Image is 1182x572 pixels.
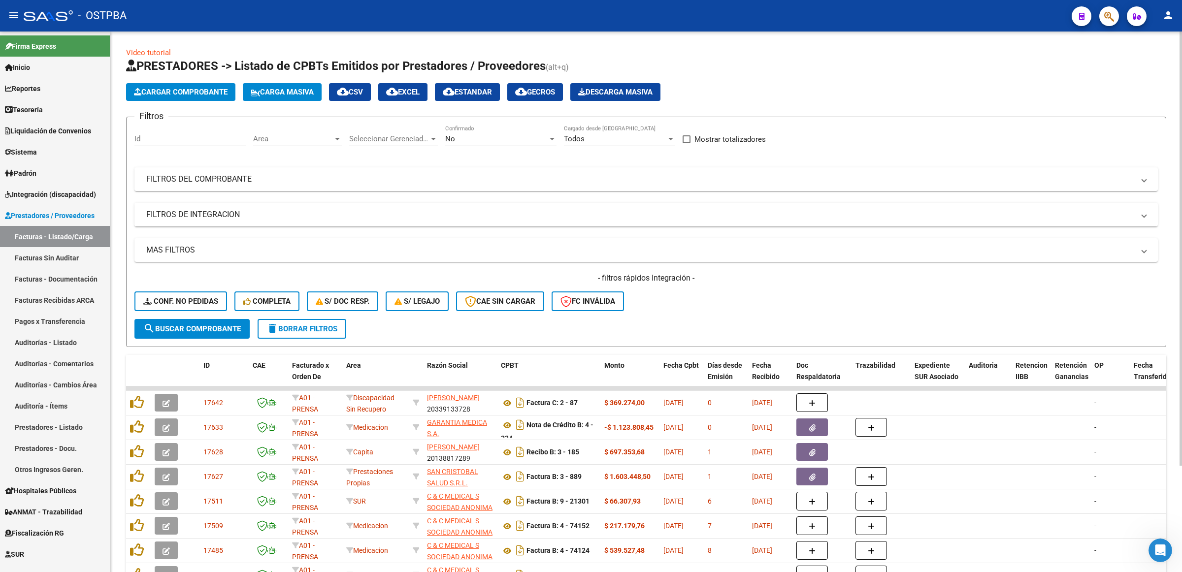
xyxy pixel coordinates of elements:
div: 20339133728 [427,392,493,413]
datatable-header-cell: Auditoria [965,355,1012,398]
span: Reportes [5,83,40,94]
mat-icon: cloud_download [386,86,398,97]
span: Seleccionar Gerenciador [349,134,429,143]
span: No [445,134,455,143]
span: - [1094,448,1096,456]
mat-icon: menu [8,9,20,21]
span: Retención Ganancias [1055,361,1088,381]
span: Expediente SUR Asociado [915,361,958,381]
span: Capita [346,448,373,456]
span: Facturado x Orden De [292,361,329,381]
i: Descargar documento [514,417,526,433]
span: Gecros [515,88,555,96]
datatable-header-cell: CAE [249,355,288,398]
span: ID [203,361,210,369]
strong: $ 697.353,68 [604,448,645,456]
datatable-header-cell: Facturado x Orden De [288,355,342,398]
mat-icon: cloud_download [443,86,455,97]
span: Estandar [443,88,492,96]
button: CAE SIN CARGAR [456,291,544,311]
span: Monto [604,361,624,369]
button: CSV [329,83,371,101]
span: [DATE] [752,448,772,456]
strong: $ 539.527,48 [604,546,645,554]
datatable-header-cell: Doc Respaldatoria [792,355,852,398]
span: - [1094,473,1096,480]
span: Buscar Comprobante [143,324,241,333]
strong: Factura B: 9 - 21301 [526,498,590,506]
strong: $ 217.179,76 [604,522,645,530]
datatable-header-cell: OP [1090,355,1130,398]
span: Area [346,361,361,369]
datatable-header-cell: Expediente SUR Asociado [911,355,965,398]
div: 30707174702 [427,540,493,561]
span: CPBT [501,361,519,369]
button: Completa [234,291,299,311]
span: Carga Masiva [251,88,314,96]
span: [DATE] [752,546,772,554]
i: Descargar documento [514,493,526,509]
datatable-header-cell: Razón Social [423,355,497,398]
strong: Recibo B: 3 - 185 [526,448,579,456]
span: 17511 [203,497,223,505]
mat-expansion-panel-header: FILTROS DE INTEGRACION [134,203,1158,226]
span: A01 - PRENSA [292,492,318,511]
mat-icon: delete [266,322,278,334]
span: FC Inválida [560,297,615,306]
span: Sistema [5,147,37,158]
span: A01 - PRENSA [292,517,318,536]
h4: - filtros rápidos Integración - [134,273,1158,284]
span: Todos [564,134,585,143]
span: [PERSON_NAME] [427,443,480,451]
button: FC Inválida [552,291,624,311]
span: 17628 [203,448,223,456]
span: CAE SIN CARGAR [465,297,535,306]
span: EXCEL [386,88,420,96]
span: 17485 [203,546,223,554]
span: - [1094,423,1096,431]
strong: Nota de Crédito B: 4 - 324 [501,421,593,443]
strong: Factura B: 4 - 74152 [526,522,590,530]
span: Fecha Cpbt [663,361,699,369]
span: Trazabilidad [855,361,895,369]
datatable-header-cell: Retencion IIBB [1012,355,1051,398]
datatable-header-cell: CPBT [497,355,600,398]
span: S/ Doc Resp. [316,297,370,306]
iframe: Intercom live chat [1149,539,1172,562]
span: Area [253,134,333,143]
span: 17642 [203,399,223,407]
span: Conf. no pedidas [143,297,218,306]
h3: Filtros [134,109,168,123]
span: ANMAT - Trazabilidad [5,507,82,517]
span: CAE [253,361,265,369]
span: 1 [708,473,712,480]
span: Liquidación de Convenios [5,126,91,136]
span: S/ legajo [394,297,440,306]
span: Medicacion [346,546,388,554]
div: 30714089435 [427,466,493,487]
span: [DATE] [752,497,772,505]
div: 30707174702 [427,515,493,536]
a: Video tutorial [126,48,171,57]
span: [DATE] [752,522,772,530]
mat-expansion-panel-header: FILTROS DEL COMPROBANTE [134,167,1158,191]
span: Discapacidad Sin Recupero [346,394,394,413]
strong: $ 66.307,93 [604,497,641,505]
span: [DATE] [752,473,772,480]
span: 17627 [203,473,223,480]
datatable-header-cell: Monto [600,355,659,398]
span: C & C MEDICAL S SOCIEDAD ANONIMA [427,492,492,511]
button: S/ legajo [386,291,449,311]
span: Auditoria [969,361,998,369]
datatable-header-cell: Retención Ganancias [1051,355,1090,398]
strong: -$ 1.123.808,45 [604,423,654,431]
span: OP [1094,361,1104,369]
span: 17509 [203,522,223,530]
div: 30708074949 [427,417,493,438]
span: A01 - PRENSA [292,468,318,487]
span: Integración (discapacidad) [5,189,96,200]
button: Descarga Masiva [570,83,660,101]
mat-icon: cloud_download [337,86,349,97]
span: C & C MEDICAL S SOCIEDAD ANONIMA [427,541,492,561]
datatable-header-cell: Area [342,355,409,398]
